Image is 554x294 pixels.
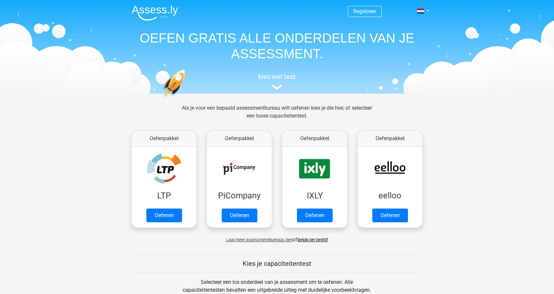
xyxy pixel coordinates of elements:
img: assessment [272,85,282,90]
h5: Kies je capaciteitentest [137,260,417,267]
span: Laat meer assessmentbureaus zien [226,237,293,242]
img: oefenen [162,69,211,129]
img: Assessly [132,5,178,21]
a: Oefenen [146,209,182,222]
a: Oefenen [372,209,408,222]
a: Oefenen [222,209,257,222]
a: Oefenen [297,209,333,222]
a: Bekijk per bedrijf [298,237,328,242]
div: Als je voor een bepaald assessmentbureau wilt oefenen kies je die hier, of selecteer een losse ca... [176,104,377,128]
h5: kies een test [126,73,428,81]
a: kies een test [126,73,428,90]
h1: OEFEN GRATIS ALLE ONDERDELEN VAN JE ASSESSMENT. [126,30,428,62]
div: of [126,230,428,244]
a: Registreer [353,8,376,14]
